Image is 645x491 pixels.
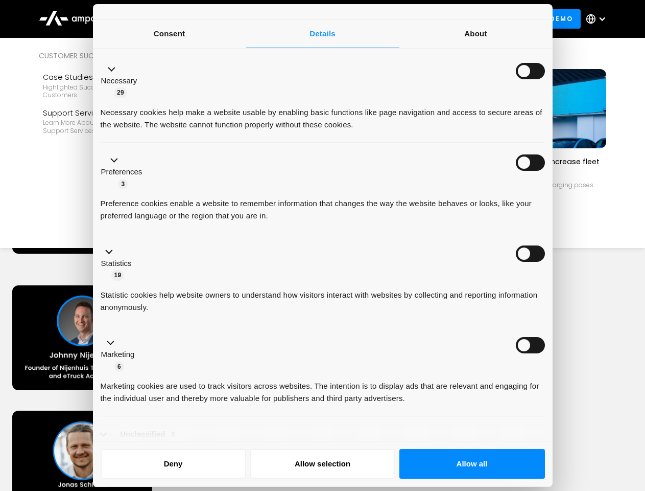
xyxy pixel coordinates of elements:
button: Statistics (19) [101,245,138,281]
div: Highlighted success stories From Our Customers [43,83,161,99]
button: Allow all [399,449,545,479]
span: 3 [169,430,178,440]
div: Customer success [39,50,165,61]
div: Support Services [43,107,161,119]
div: Case Studies [43,72,161,83]
a: About [399,20,553,48]
button: Necessary (29) [101,63,144,99]
div: Statistic cookies help website owners to understand how visitors interact with websites by collec... [101,281,545,314]
div: Necessary cookies help make a website usable by enabling basic functions like page navigation and... [101,99,545,131]
a: Consent [93,20,246,48]
div: Preference cookies enable a website to remember information that changes the way the website beha... [101,190,545,222]
a: Case StudiesHighlighted success stories From Our Customers [39,68,165,103]
button: Preferences (3) [101,154,149,190]
a: Details [246,20,399,48]
span: 3 [118,179,128,189]
label: Preferences [101,166,142,178]
div: Learn more about Ampcontrol’s support services [43,119,161,135]
label: Marketing [101,349,135,361]
span: 6 [114,362,124,372]
span: 29 [114,87,127,98]
label: Statistics [101,258,132,270]
button: Marketing (6) [101,337,141,373]
div: Marketing cookies are used to track visitors across websites. The intention is to display ads tha... [101,372,545,405]
button: Deny [101,449,246,479]
span: 19 [111,270,125,280]
button: Unclassified (3) [101,428,184,441]
a: Support ServicesLearn more about Ampcontrol’s support services [39,103,165,139]
button: Allow selection [250,449,395,479]
label: Necessary [101,75,137,87]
